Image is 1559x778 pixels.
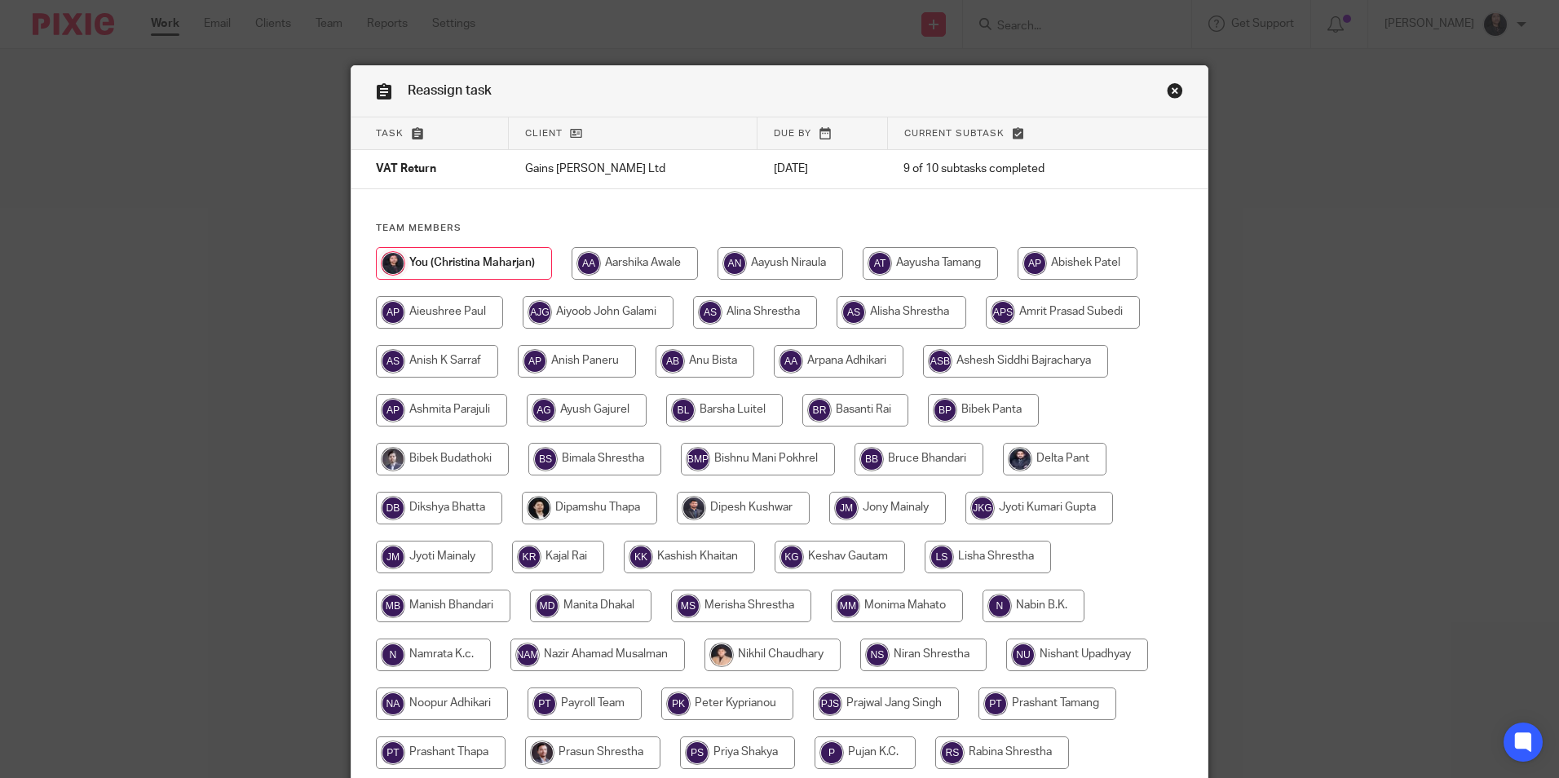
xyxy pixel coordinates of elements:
span: Current subtask [904,129,1005,138]
td: 9 of 10 subtasks completed [887,150,1137,189]
span: Reassign task [408,84,492,97]
a: Close this dialog window [1167,82,1183,104]
h4: Team members [376,222,1183,235]
p: Gains [PERSON_NAME] Ltd [525,161,741,177]
span: Task [376,129,404,138]
span: Client [525,129,563,138]
p: [DATE] [774,161,872,177]
span: VAT Return [376,164,436,175]
span: Due by [774,129,811,138]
